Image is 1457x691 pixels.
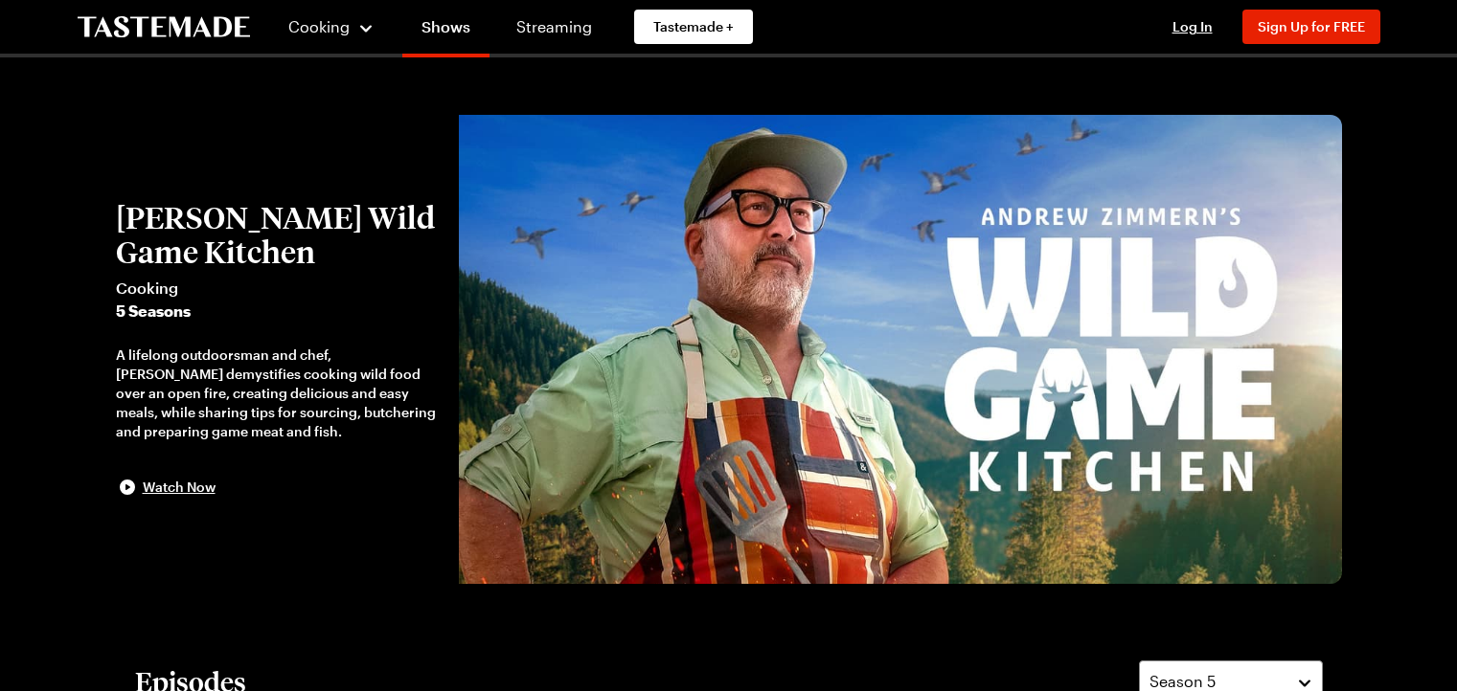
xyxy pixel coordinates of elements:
button: Log In [1154,17,1231,36]
h2: [PERSON_NAME] Wild Game Kitchen [116,200,440,269]
a: Tastemade + [634,10,753,44]
a: To Tastemade Home Page [78,16,250,38]
button: Cooking [288,4,376,50]
span: Watch Now [143,478,216,497]
img: Andrew Zimmern's Wild Game Kitchen [459,115,1342,584]
span: Log In [1172,18,1213,34]
span: Cooking [116,277,440,300]
a: Shows [402,4,489,57]
div: A lifelong outdoorsman and chef, [PERSON_NAME] demystifies cooking wild food over an open fire, c... [116,345,440,441]
span: 5 Seasons [116,300,440,323]
button: [PERSON_NAME] Wild Game KitchenCooking5 SeasonsA lifelong outdoorsman and chef, [PERSON_NAME] dem... [116,200,440,499]
span: Cooking [288,17,350,35]
span: Sign Up for FREE [1258,18,1365,34]
span: Tastemade + [653,17,734,36]
button: Sign Up for FREE [1242,10,1380,44]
